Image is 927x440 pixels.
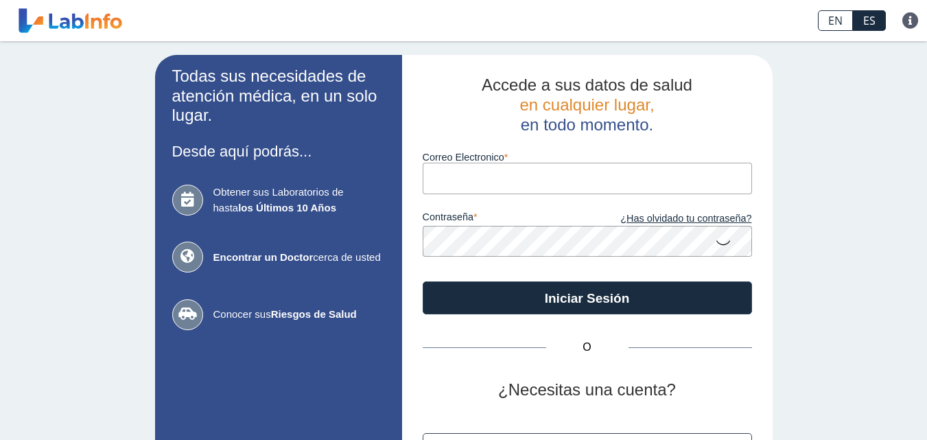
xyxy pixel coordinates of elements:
h2: Todas sus necesidades de atención médica, en un solo lugar. [172,67,385,126]
span: O [546,339,629,356]
b: Riesgos de Salud [271,308,357,320]
span: cerca de usted [213,250,385,266]
span: Obtener sus Laboratorios de hasta [213,185,385,216]
h2: ¿Necesitas una cuenta? [423,380,752,400]
a: EN [818,10,853,31]
label: Correo Electronico [423,152,752,163]
h3: Desde aquí podrás... [172,143,385,160]
a: ¿Has olvidado tu contraseña? [587,211,752,227]
span: Accede a sus datos de salud [482,76,692,94]
b: Encontrar un Doctor [213,251,314,263]
label: contraseña [423,211,587,227]
a: ES [853,10,886,31]
button: Iniciar Sesión [423,281,752,314]
span: Conocer sus [213,307,385,323]
span: en todo momento. [521,115,653,134]
b: los Últimos 10 Años [238,202,336,213]
span: en cualquier lugar, [519,95,654,114]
